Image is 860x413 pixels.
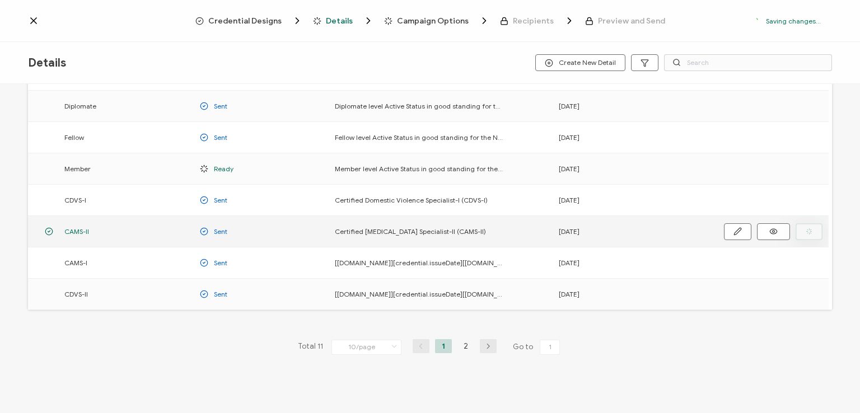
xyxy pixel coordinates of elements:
[214,288,227,301] span: Sent
[553,225,688,238] div: [DATE]
[500,15,575,26] span: Recipients
[553,131,688,144] div: [DATE]
[214,162,233,175] span: Ready
[326,17,353,25] span: Details
[804,359,860,413] iframe: Chat Widget
[335,131,503,144] span: Fellow level Active Status in good standing for the National [MEDICAL_DATA] Association (NAMA)
[64,131,84,144] span: Fellow
[214,131,227,144] span: Sent
[397,17,469,25] span: Campaign Options
[384,15,490,26] span: Campaign Options
[214,100,227,112] span: Sent
[64,100,96,112] span: Diplomate
[598,17,665,25] span: Preview and Send
[553,288,688,301] div: [DATE]
[64,162,91,175] span: Member
[513,17,554,25] span: Recipients
[64,256,87,269] span: CAMS-I
[335,162,503,175] span: Member level Active Status in good standing for the National [MEDICAL_DATA] Association (NAMA)
[553,162,688,175] div: [DATE]
[331,340,401,355] input: Select
[545,59,616,67] span: Create New Detail
[513,339,562,355] span: Go to
[335,194,488,206] span: Certified Domestic Violence Specialist-I (CDVS-I)
[214,256,227,269] span: Sent
[335,100,503,112] span: Diplomate level Active Status in good standing for the National [MEDICAL_DATA] Association (NAMA)
[335,288,503,301] span: [[DOMAIN_NAME]][credential.issueDate][[DOMAIN_NAME]]
[335,225,486,238] span: Certified [MEDICAL_DATA] Specialist-II (CAMS-II)
[195,15,303,26] span: Credential Designs
[64,194,86,206] span: CDVS-I
[28,56,66,70] span: Details
[335,256,503,269] span: [[DOMAIN_NAME]][credential.issueDate][[DOMAIN_NAME]]
[64,288,88,301] span: CDVS-II
[313,15,374,26] span: Details
[553,100,688,112] div: [DATE]
[553,256,688,269] div: [DATE]
[766,17,821,25] p: Saving changes...
[64,225,89,238] span: CAMS-II
[214,225,227,238] span: Sent
[435,339,452,353] li: 1
[664,54,832,71] input: Search
[457,339,474,353] li: 2
[195,15,665,26] div: Breadcrumb
[585,17,665,25] span: Preview and Send
[535,54,625,71] button: Create New Detail
[214,194,227,206] span: Sent
[553,194,688,206] div: [DATE]
[208,17,282,25] span: Credential Designs
[298,339,323,355] span: Total 11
